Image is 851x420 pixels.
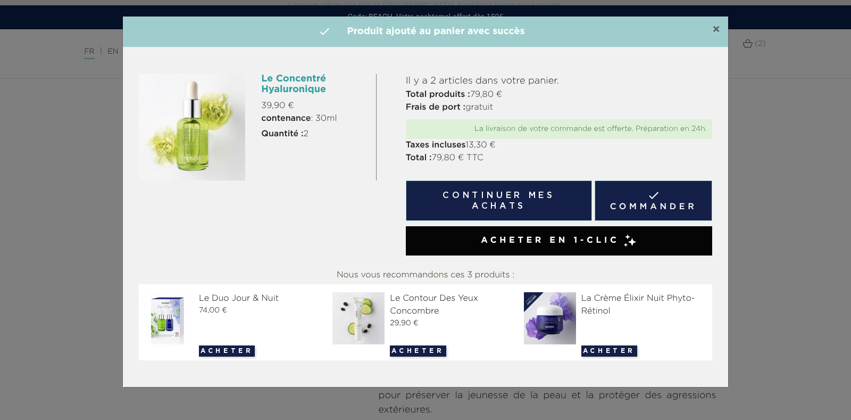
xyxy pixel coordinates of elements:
button: Acheter [199,345,255,357]
strong: Frais de port : [406,103,465,112]
i:  [318,25,331,38]
div: La livraison de votre commande est offerte. Préparation en 24h. [411,125,707,134]
p: 79,80 € TTC [406,152,712,164]
div: 29,90 € [332,318,518,329]
strong: Total produits : [406,90,470,99]
strong: Quantité : [261,130,303,138]
h4: Produit ajouté au panier avec succès [131,24,720,39]
strong: Total : [406,154,432,162]
img: Le Contour Des Yeux Concombre [332,292,389,344]
h6: Le Concentré Hyaluronique [261,74,368,95]
img: Le Concentré Hyaluronique [139,74,245,180]
p: 39,90 € [261,100,368,112]
p: 2 [261,128,368,141]
p: gratuit [406,101,712,114]
button: Close [712,23,720,36]
span: × [712,23,720,36]
a: Commander [595,180,712,221]
div: Nous vous recommandons ces 3 produits : [139,266,712,284]
div: 74,00 € [141,305,327,316]
div: Le Contour Des Yeux Concombre [332,292,518,318]
button: Acheter [581,345,637,357]
div: La Crème Élixir Nuit Phyto-Rétinol [524,292,710,318]
strong: Taxes incluses [406,141,466,150]
p: 79,80 € [406,88,712,101]
img: La Crème Élixir Nuit Phyto-Rétinol [524,292,580,344]
button: Acheter [390,345,446,357]
p: 13,30 € [406,139,712,152]
strong: contenance [261,114,311,123]
div: Le Duo Jour & Nuit [141,292,327,305]
span: : 30ml [261,112,337,125]
img: Le Duo Jour & Nuit [141,292,198,344]
p: Il y a 2 articles dans votre panier. [406,74,712,88]
button: Continuer mes achats [406,180,592,221]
